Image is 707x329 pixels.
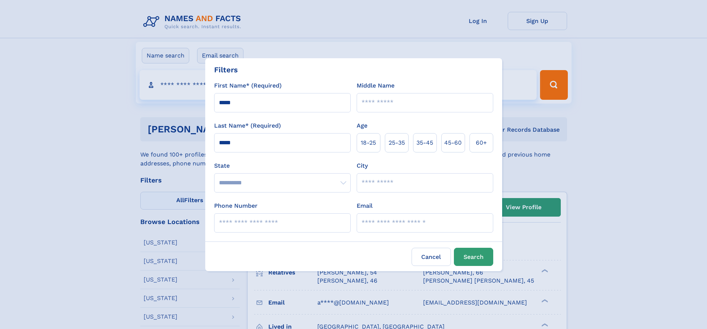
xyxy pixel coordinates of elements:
label: City [357,161,368,170]
label: Last Name* (Required) [214,121,281,130]
label: Age [357,121,367,130]
span: 60+ [476,138,487,147]
span: 25‑35 [389,138,405,147]
label: State [214,161,351,170]
span: 18‑25 [361,138,376,147]
label: Middle Name [357,81,395,90]
label: Phone Number [214,201,258,210]
span: 35‑45 [416,138,433,147]
button: Search [454,248,493,266]
label: First Name* (Required) [214,81,282,90]
div: Filters [214,64,238,75]
label: Email [357,201,373,210]
label: Cancel [412,248,451,266]
span: 45‑60 [444,138,462,147]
